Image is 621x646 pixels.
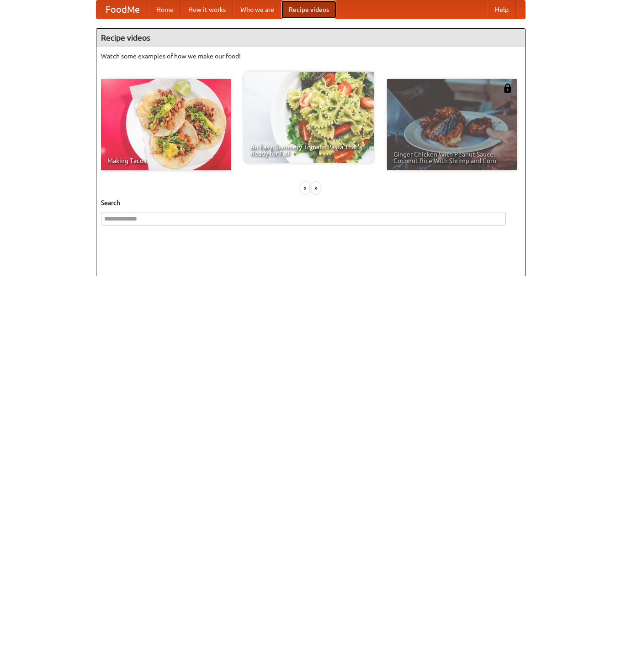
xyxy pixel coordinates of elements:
h5: Search [101,198,520,207]
a: An Easy, Summery Tomato Pasta That's Ready for Fall [244,72,374,163]
div: » [312,182,320,194]
a: Help [488,0,516,19]
div: « [301,182,309,194]
span: Making Tacos [107,158,224,164]
span: An Easy, Summery Tomato Pasta That's Ready for Fall [250,144,367,157]
a: Who we are [233,0,281,19]
a: Home [149,0,181,19]
a: FoodMe [96,0,149,19]
img: 483408.png [503,84,512,93]
a: Recipe videos [281,0,336,19]
h4: Recipe videos [96,29,525,47]
p: Watch some examples of how we make our food! [101,52,520,61]
a: Making Tacos [101,79,231,170]
a: How it works [181,0,233,19]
